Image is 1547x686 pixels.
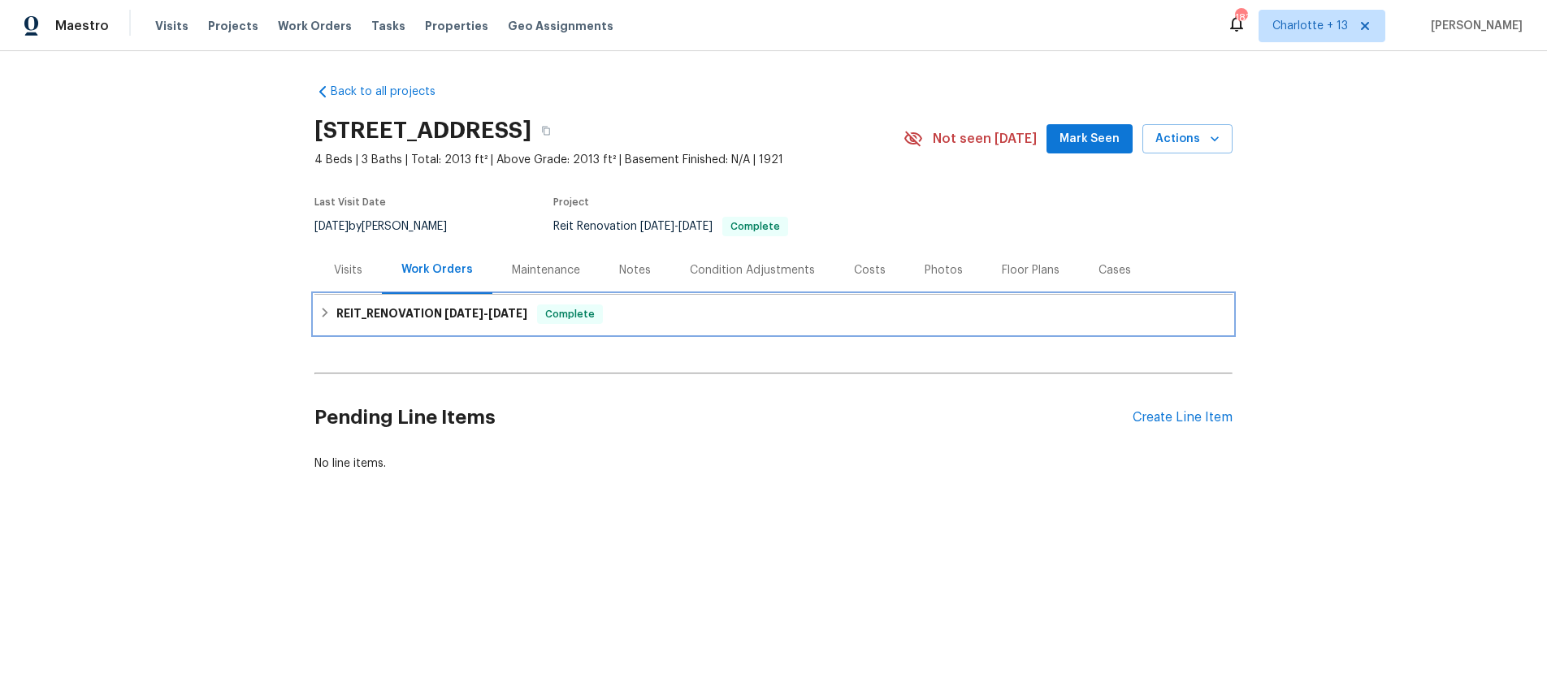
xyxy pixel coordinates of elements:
[444,308,527,319] span: -
[488,308,527,319] span: [DATE]
[640,221,674,232] span: [DATE]
[1155,129,1220,149] span: Actions
[55,18,109,34] span: Maestro
[314,84,470,100] a: Back to all projects
[444,308,483,319] span: [DATE]
[371,20,405,32] span: Tasks
[1046,124,1133,154] button: Mark Seen
[925,262,963,278] div: Photos
[278,18,352,34] span: Work Orders
[1424,18,1523,34] span: [PERSON_NAME]
[401,261,473,278] div: Work Orders
[678,221,713,232] span: [DATE]
[314,295,1233,334] div: REIT_RENOVATION [DATE]-[DATE]Complete
[1098,262,1131,278] div: Cases
[640,221,713,232] span: -
[314,152,903,168] span: 4 Beds | 3 Baths | Total: 2013 ft² | Above Grade: 2013 ft² | Basement Finished: N/A | 1921
[553,197,589,207] span: Project
[690,262,815,278] div: Condition Adjustments
[854,262,886,278] div: Costs
[314,455,1233,472] div: No line items.
[314,197,386,207] span: Last Visit Date
[1272,18,1348,34] span: Charlotte + 13
[724,222,786,231] span: Complete
[314,221,349,232] span: [DATE]
[1133,410,1233,425] div: Create Line Item
[314,217,466,236] div: by [PERSON_NAME]
[334,262,362,278] div: Visits
[1142,124,1233,154] button: Actions
[314,380,1133,455] h2: Pending Line Items
[1235,10,1246,26] div: 183
[539,306,601,322] span: Complete
[619,262,651,278] div: Notes
[512,262,580,278] div: Maintenance
[508,18,613,34] span: Geo Assignments
[553,221,788,232] span: Reit Renovation
[155,18,188,34] span: Visits
[933,131,1037,147] span: Not seen [DATE]
[1059,129,1120,149] span: Mark Seen
[425,18,488,34] span: Properties
[314,123,531,139] h2: [STREET_ADDRESS]
[1002,262,1059,278] div: Floor Plans
[336,304,527,324] h6: REIT_RENOVATION
[208,18,258,34] span: Projects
